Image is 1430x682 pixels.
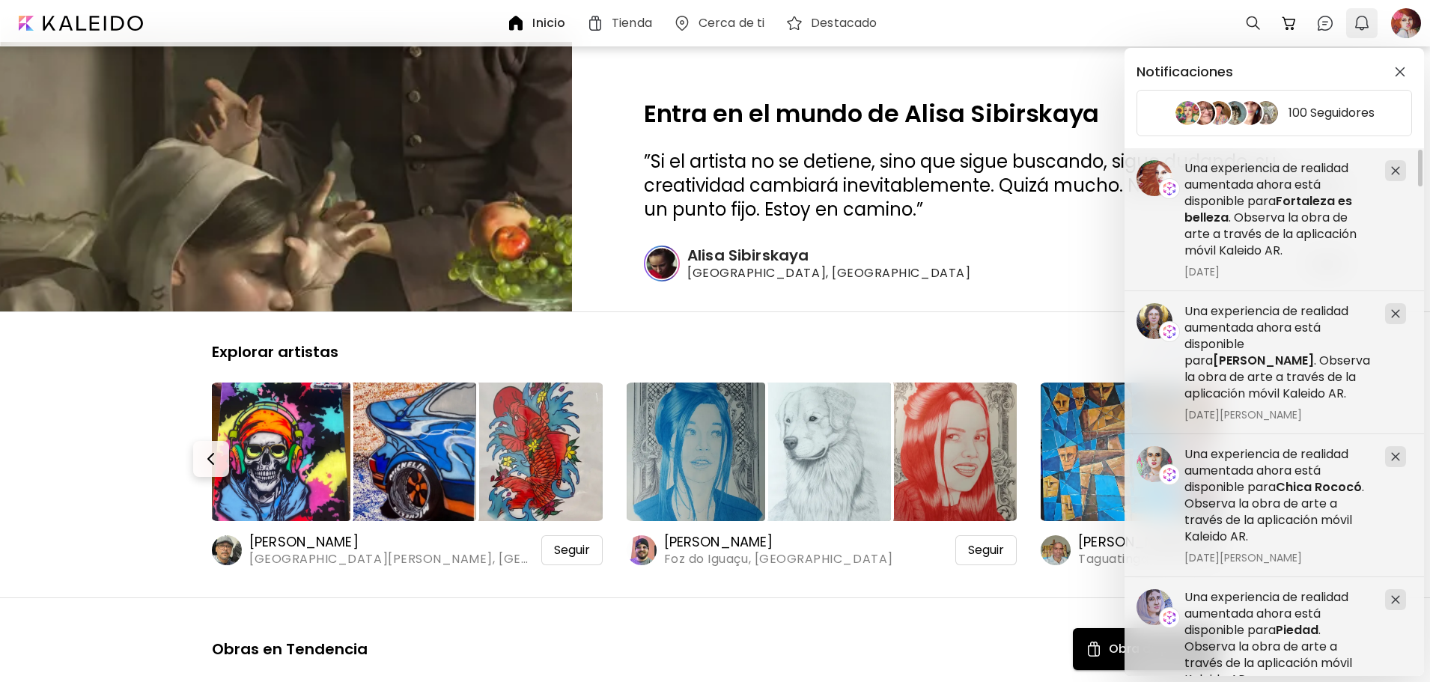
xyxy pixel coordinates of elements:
h5: Una experiencia de realidad aumentada ahora está disponible para . Observa la obra de arte a trav... [1184,446,1373,545]
h5: 100 Seguidores [1288,106,1375,121]
span: [DATE] [1184,265,1373,278]
h5: Una experiencia de realidad aumentada ahora está disponible para . Observa la obra de arte a trav... [1184,303,1373,402]
span: [DATE][PERSON_NAME] [1184,551,1373,564]
span: [PERSON_NAME] [1213,352,1314,369]
span: Fortaleza es belleza [1184,192,1352,226]
button: closeButton [1388,60,1412,84]
span: Chica Rococó [1276,478,1362,496]
span: Piedad [1276,621,1318,639]
h5: Una experiencia de realidad aumentada ahora está disponible para . Observa la obra de arte a trav... [1184,160,1373,259]
span: [DATE][PERSON_NAME] [1184,408,1373,421]
img: closeButton [1395,67,1405,77]
h5: Notificaciones [1137,64,1233,79]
